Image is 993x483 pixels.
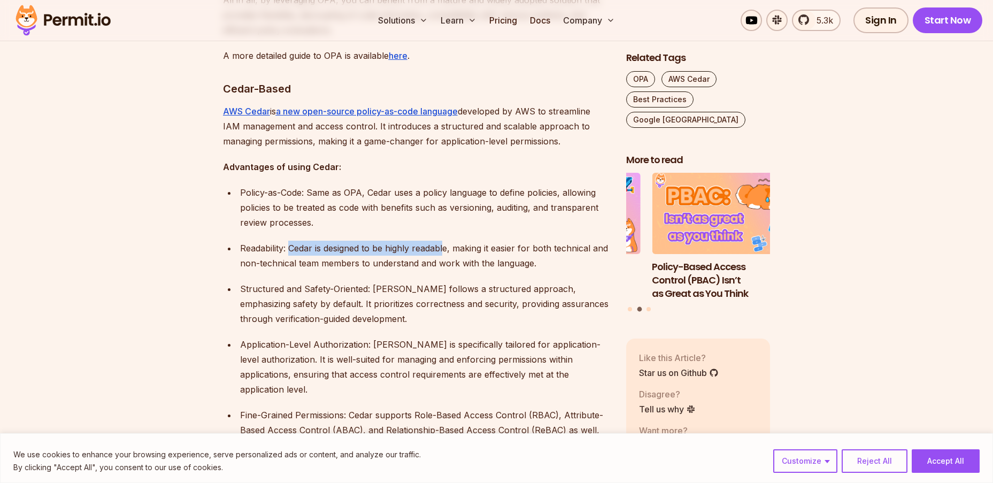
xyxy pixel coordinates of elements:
a: Best Practices [626,91,694,108]
p: Readability: Cedar is designed to be highly readable, making it easier for both technical and non... [240,241,609,271]
h2: Related Tags [626,51,771,65]
a: here [389,50,407,61]
p: Disagree? [639,388,696,401]
a: Google [GEOGRAPHIC_DATA] [626,112,745,128]
a: Policy-Based Access Control (PBAC) Isn’t as Great as You ThinkPolicy-Based Access Control (PBAC) ... [652,173,796,301]
img: Policy-Based Access Control (PBAC) Isn’t as Great as You Think [652,173,796,255]
a: AWS Cedar [223,106,270,117]
p: is developed by AWS to streamline IAM management and access control. It introduces a structured a... [223,104,609,149]
p: Policy-as-Code: Same as OPA, Cedar uses a policy language to define policies, allowing policies t... [240,185,609,230]
p: Structured and Safety-Oriented: [PERSON_NAME] follows a structured approach, emphasizing safety b... [240,281,609,326]
p: Fine-Grained Permissions: Cedar supports Role-Based Access Control (RBAC), Attribute-Based Access... [240,408,609,482]
a: Tell us why [639,403,696,416]
button: Reject All [842,449,907,473]
button: Accept All [912,449,980,473]
a: Star us on Github [639,366,719,379]
a: Docs [526,10,555,31]
a: AWS Cedar [661,71,717,87]
p: By clicking "Accept All", you consent to our use of cookies. [13,461,421,474]
h3: Policy-Based Access Control (PBAC) Isn’t as Great as You Think [652,260,796,300]
a: a new open-source policy-as-code language [276,106,458,117]
button: Go to slide 1 [628,307,632,311]
a: Sign In [853,7,909,33]
p: Want more? [639,424,722,437]
button: Company [559,10,619,31]
a: Pricing [485,10,521,31]
button: Solutions [374,10,432,31]
strong: Advantages of using Cedar: [223,162,341,172]
a: OPA [626,71,655,87]
p: Application-Level Authorization: [PERSON_NAME] is specifically tailored for application-level aut... [240,337,609,397]
div: Posts [626,173,771,313]
h3: Cedar-Based [223,80,609,97]
button: Customize [773,449,837,473]
h3: How to Use JWTs for Authorization: Best Practices and Common Mistakes [496,260,641,300]
button: Go to slide 3 [646,307,651,311]
p: Like this Article? [639,351,719,364]
button: Go to slide 2 [637,307,642,312]
p: A more detailed guide to OPA is available . [223,48,609,63]
a: Start Now [913,7,983,33]
li: 2 of 3 [652,173,796,301]
img: Permit logo [11,2,116,39]
p: We use cookies to enhance your browsing experience, serve personalized ads or content, and analyz... [13,448,421,461]
span: 5.3k [810,14,833,27]
h2: More to read [626,154,771,167]
a: 5.3k [792,10,841,31]
li: 1 of 3 [496,173,641,301]
button: Learn [436,10,481,31]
